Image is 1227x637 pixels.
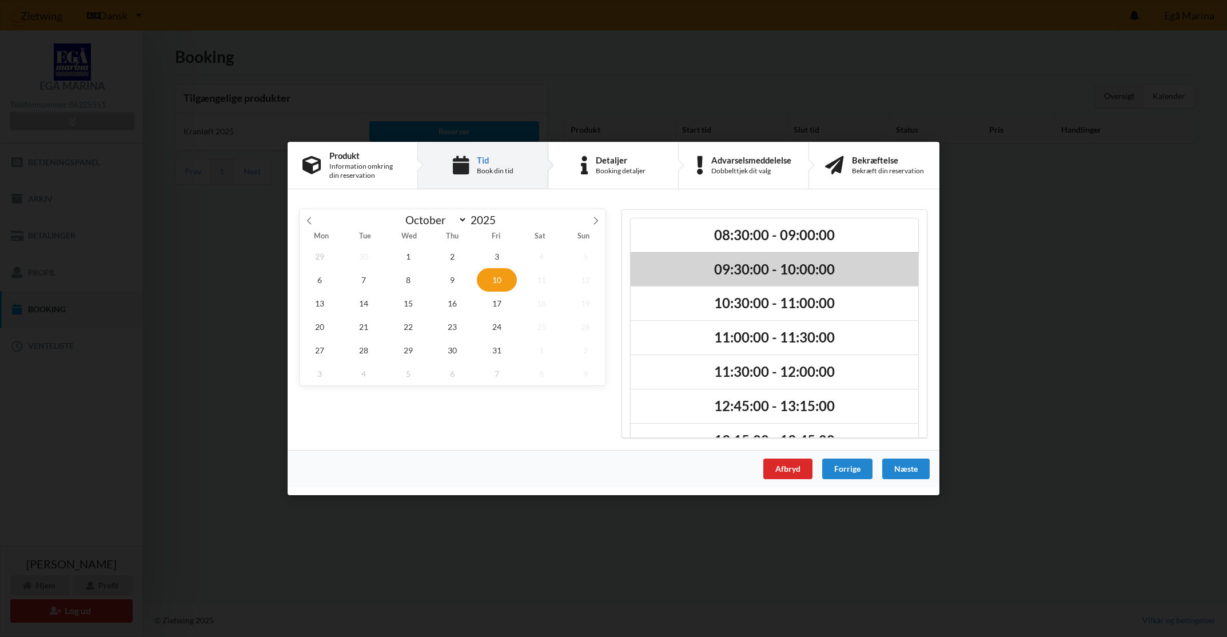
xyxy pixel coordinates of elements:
span: October 24, 2025 [477,315,517,339]
span: October 10, 2025 [477,268,517,292]
span: October 12, 2025 [565,268,605,292]
span: September 30, 2025 [344,245,384,268]
span: Tue [343,233,387,241]
span: October 4, 2025 [521,245,561,268]
span: November 4, 2025 [344,362,384,385]
h2: 08:30:00 - 09:00:00 [639,226,910,244]
span: November 6, 2025 [433,362,473,385]
div: Book din tid [477,166,513,176]
span: October 22, 2025 [388,315,428,339]
span: Sun [562,233,605,241]
div: Information omkring din reservation [329,162,403,180]
span: October 2, 2025 [433,245,473,268]
div: Forrige [822,459,873,479]
span: November 9, 2025 [565,362,605,385]
div: Advarselsmeddelelse [711,156,791,165]
span: October 5, 2025 [565,245,605,268]
div: Produkt [329,151,403,160]
span: November 1, 2025 [521,339,561,362]
span: Wed [387,233,431,241]
h2: 10:30:00 - 11:00:00 [639,295,910,313]
span: October 26, 2025 [565,315,605,339]
input: Year [467,213,505,226]
h2: 13:15:00 - 13:45:00 [639,432,910,449]
span: October 3, 2025 [477,245,517,268]
span: October 11, 2025 [521,268,561,292]
div: Næste [882,459,930,479]
div: Tid [477,156,513,165]
h2: 12:45:00 - 13:15:00 [639,397,910,415]
select: Month [400,213,468,227]
div: Bekræft din reservation [852,166,924,176]
span: October 27, 2025 [300,339,340,362]
span: Mon [300,233,343,241]
span: October 18, 2025 [521,292,561,315]
span: October 23, 2025 [433,315,473,339]
span: October 14, 2025 [344,292,384,315]
span: November 7, 2025 [477,362,517,385]
span: October 13, 2025 [300,292,340,315]
span: October 1, 2025 [388,245,428,268]
span: October 31, 2025 [477,339,517,362]
span: Sat [518,233,561,241]
div: Booking detaljer [596,166,646,176]
h2: 09:30:00 - 10:00:00 [639,261,910,278]
div: Bekræftelse [852,156,924,165]
div: Detaljer [596,156,646,165]
span: October 20, 2025 [300,315,340,339]
span: Thu [431,233,474,241]
span: October 6, 2025 [300,268,340,292]
span: October 19, 2025 [565,292,605,315]
span: September 29, 2025 [300,245,340,268]
span: November 3, 2025 [300,362,340,385]
span: October 21, 2025 [344,315,384,339]
h2: 11:00:00 - 11:30:00 [639,329,910,347]
span: October 30, 2025 [433,339,473,362]
span: November 5, 2025 [388,362,428,385]
span: October 28, 2025 [344,339,384,362]
span: October 17, 2025 [477,292,517,315]
span: November 8, 2025 [521,362,561,385]
span: November 2, 2025 [565,339,605,362]
span: October 29, 2025 [388,339,428,362]
div: Dobbelttjek dit valg [711,166,791,176]
span: October 25, 2025 [521,315,561,339]
h2: 11:30:00 - 12:00:00 [639,363,910,381]
span: October 16, 2025 [433,292,473,315]
span: October 8, 2025 [388,268,428,292]
span: October 9, 2025 [433,268,473,292]
span: Fri [475,233,518,241]
div: Afbryd [763,459,812,479]
span: October 15, 2025 [388,292,428,315]
span: October 7, 2025 [344,268,384,292]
